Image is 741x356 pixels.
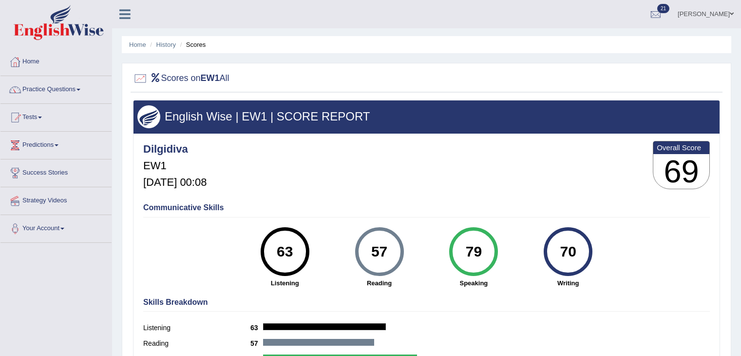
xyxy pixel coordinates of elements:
a: Your Account [0,215,112,239]
b: EW1 [201,73,220,83]
label: Listening [143,323,250,333]
h4: Skills Breakdown [143,298,710,307]
div: 70 [551,231,586,272]
a: Predictions [0,132,112,156]
a: History [156,41,176,48]
span: 21 [657,4,669,13]
b: 57 [250,339,263,347]
h5: [DATE] 00:08 [143,177,207,188]
h4: Communicative Skills [143,203,710,212]
a: Success Stories [0,159,112,184]
div: 57 [361,231,397,272]
h3: 69 [653,154,709,189]
label: Reading [143,338,250,349]
h2: Scores on All [133,71,229,86]
strong: Reading [337,278,422,288]
a: Home [129,41,146,48]
a: Practice Questions [0,76,112,100]
a: Tests [0,104,112,128]
h3: English Wise | EW1 | SCORE REPORT [137,110,716,123]
strong: Listening [243,278,327,288]
h4: Dilgidiva [143,143,207,155]
b: 63 [250,324,263,332]
li: Scores [178,40,206,49]
a: Strategy Videos [0,187,112,212]
img: wings.png [137,105,160,128]
strong: Writing [526,278,610,288]
div: 63 [267,231,303,272]
a: Home [0,48,112,73]
h5: EW1 [143,160,207,172]
strong: Speaking [431,278,516,288]
b: Overall Score [657,143,706,152]
div: 79 [456,231,492,272]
